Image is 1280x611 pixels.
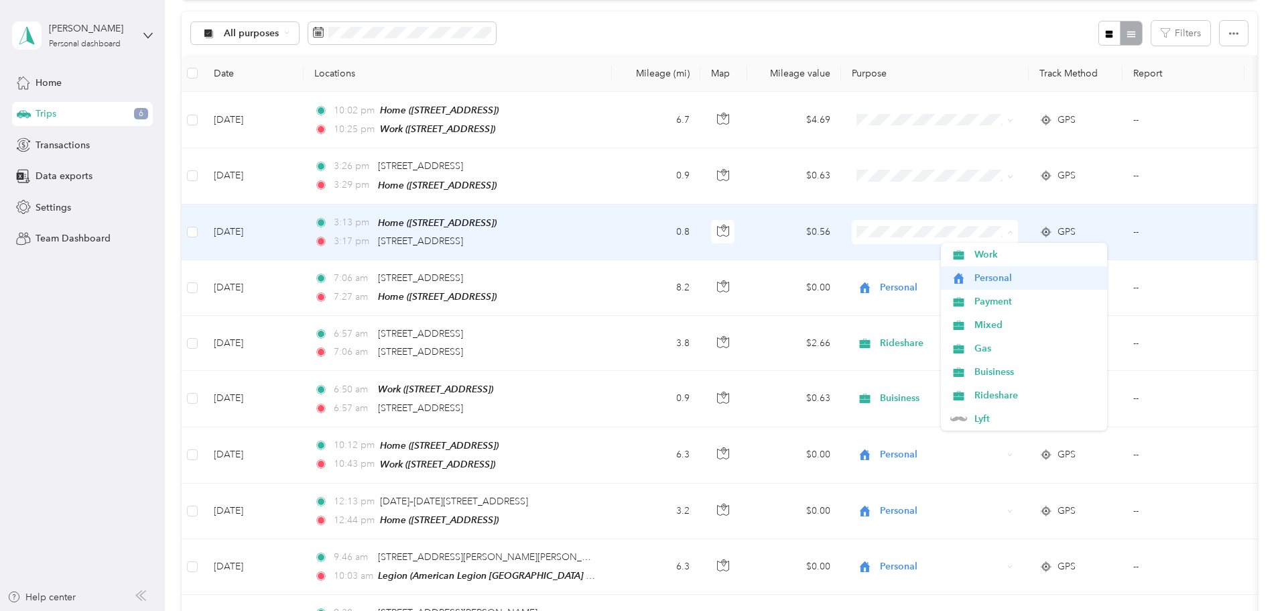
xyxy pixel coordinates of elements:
[747,92,841,148] td: $4.69
[334,327,372,341] span: 6:57 am
[1123,148,1244,204] td: --
[380,496,528,507] span: [DATE]–[DATE][STREET_ADDRESS]
[747,148,841,204] td: $0.63
[612,205,700,260] td: 0.8
[378,160,463,172] span: [STREET_ADDRESS]
[334,401,372,416] span: 6:57 am
[1058,447,1076,462] span: GPS
[747,539,841,595] td: $0.00
[334,234,372,249] span: 3:17 pm
[612,316,700,371] td: 3.8
[1205,536,1280,611] iframe: Everlance-gr Chat Button Frame
[334,550,372,565] span: 9:46 am
[203,260,304,316] td: [DATE]
[334,382,372,397] span: 6:50 am
[203,427,304,484] td: [DATE]
[612,148,700,204] td: 0.9
[334,178,372,192] span: 3:29 pm
[36,76,62,90] span: Home
[880,336,1003,351] span: Rideshare
[378,346,463,357] span: [STREET_ADDRESS]
[203,205,304,260] td: [DATE]
[612,371,700,427] td: 0.9
[1058,113,1076,127] span: GPS
[700,55,747,92] th: Map
[974,412,1098,426] span: Lyft
[378,217,497,228] span: Home ([STREET_ADDRESS])
[1123,55,1244,92] th: Report
[334,438,375,453] span: 10:12 pm
[1123,427,1244,484] td: --
[378,328,463,339] span: [STREET_ADDRESS]
[334,345,372,359] span: 7:06 am
[974,365,1098,379] span: Buisiness
[334,290,372,304] span: 7:27 am
[334,569,372,584] span: 10:03 am
[1151,21,1210,46] button: Filters
[49,40,121,48] div: Personal dashboard
[378,384,493,394] span: Work ([STREET_ADDRESS])
[841,55,1029,92] th: Purpose
[203,148,304,204] td: [DATE]
[612,92,700,148] td: 6.7
[1029,55,1123,92] th: Track Method
[880,504,1003,518] span: Personal
[378,180,497,190] span: Home ([STREET_ADDRESS])
[974,388,1098,402] span: Rideshare
[1123,92,1244,148] td: --
[134,108,148,120] span: 6
[334,103,375,118] span: 10:02 pm
[1123,316,1244,371] td: --
[203,484,304,539] td: [DATE]
[203,316,304,371] td: [DATE]
[1058,168,1076,183] span: GPS
[378,551,612,563] span: [STREET_ADDRESS][PERSON_NAME][PERSON_NAME]
[880,447,1003,462] span: Personal
[334,457,375,471] span: 10:43 pm
[974,247,1098,262] span: Work
[612,55,700,92] th: Mileage (mi)
[36,201,71,215] span: Settings
[747,427,841,484] td: $0.00
[36,169,92,183] span: Data exports
[378,235,463,247] span: [STREET_ADDRESS]
[224,29,279,38] span: All purposes
[880,559,1003,574] span: Personal
[974,271,1098,285] span: Personal
[304,55,612,92] th: Locations
[378,570,895,581] span: Legion (American Legion [GEOGRAPHIC_DATA] Post [STREET_ADDRESS] , [GEOGRAPHIC_DATA], [GEOGRAPHIC_...
[203,539,304,595] td: [DATE]
[36,107,56,121] span: Trips
[36,231,111,245] span: Team Dashboard
[747,371,841,427] td: $0.63
[612,539,700,595] td: 6.3
[378,291,497,302] span: Home ([STREET_ADDRESS])
[203,92,304,148] td: [DATE]
[1123,539,1244,595] td: --
[203,55,304,92] th: Date
[747,484,841,539] td: $0.00
[1058,225,1076,239] span: GPS
[974,318,1098,332] span: Mixed
[334,215,372,230] span: 3:13 pm
[612,484,700,539] td: 3.2
[334,494,375,509] span: 12:13 pm
[380,514,499,525] span: Home ([STREET_ADDRESS])
[380,123,495,134] span: Work ([STREET_ADDRESS])
[747,205,841,260] td: $0.56
[612,260,700,316] td: 8.2
[380,440,499,451] span: Home ([STREET_ADDRESS])
[1123,260,1244,316] td: --
[747,260,841,316] td: $0.00
[334,513,375,528] span: 12:44 pm
[1123,205,1244,260] td: --
[1058,504,1076,518] span: GPS
[49,21,133,36] div: [PERSON_NAME]
[1123,371,1244,427] td: --
[334,122,375,137] span: 10:25 pm
[334,271,372,286] span: 7:06 am
[950,416,967,421] img: Legacy Icon [Lyft]
[747,316,841,371] td: $2.66
[203,371,304,427] td: [DATE]
[974,341,1098,355] span: Gas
